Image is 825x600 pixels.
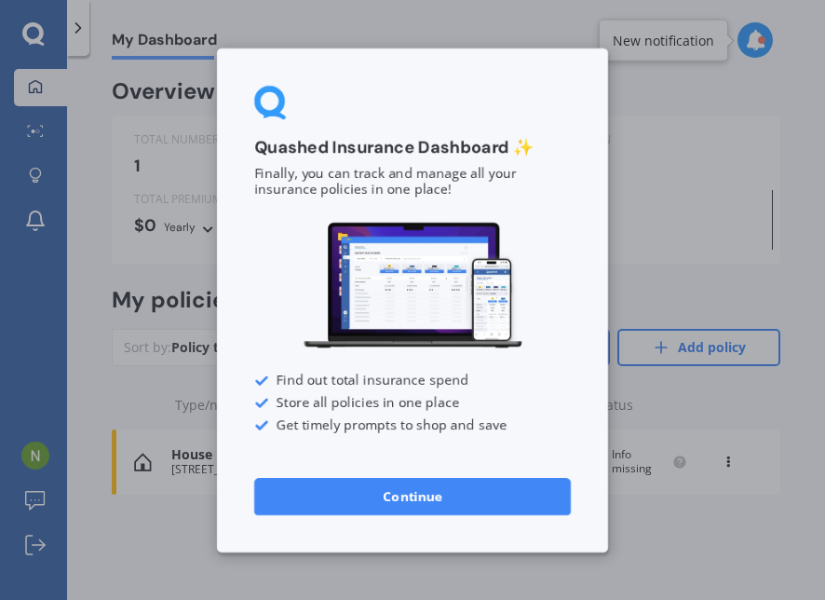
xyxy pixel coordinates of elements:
div: Get timely prompts to shop and save [254,417,571,432]
img: Dashboard [301,220,524,351]
h3: Quashed Insurance Dashboard ✨ [254,137,571,158]
button: Continue [254,477,571,514]
div: Store all policies in one place [254,395,571,410]
div: Find out total insurance spend [254,373,571,388]
p: Finally, you can track and manage all your insurance policies in one place! [254,166,571,198]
